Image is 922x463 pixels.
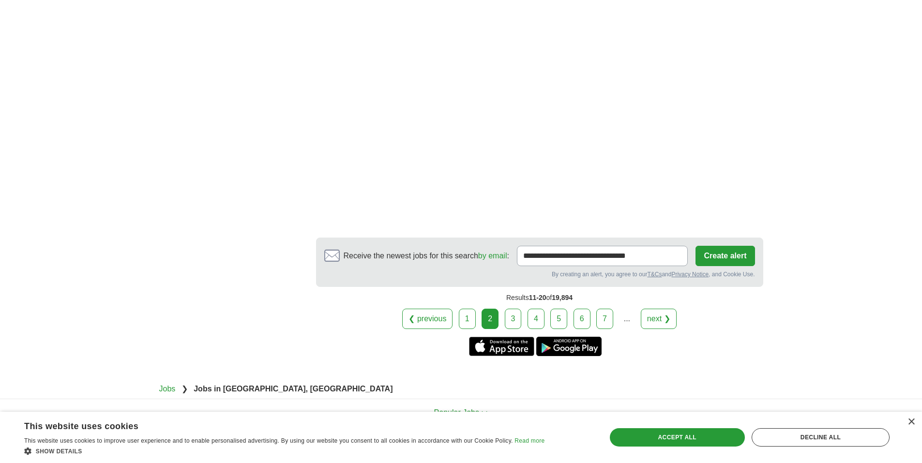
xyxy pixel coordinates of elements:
a: next ❯ [641,309,677,329]
div: Close [907,418,915,426]
strong: Jobs in [GEOGRAPHIC_DATA], [GEOGRAPHIC_DATA] [194,385,393,393]
div: Accept all [610,428,745,447]
a: Get the iPhone app [469,337,534,356]
a: 4 [528,309,544,329]
a: 3 [505,309,522,329]
a: 5 [550,309,567,329]
span: Show details [36,448,82,455]
a: Read more, opens a new window [514,437,544,444]
div: ... [617,309,636,329]
a: by email [478,252,507,260]
a: Privacy Notice [671,271,709,278]
a: ❮ previous [402,309,453,329]
span: Popular Jobs [434,408,479,417]
a: Jobs [159,385,176,393]
div: This website uses cookies [24,418,520,432]
a: 7 [596,309,613,329]
button: Create alert [695,246,755,266]
span: 11-20 [529,294,546,301]
span: This website uses cookies to improve user experience and to enable personalised advertising. By u... [24,437,513,444]
a: Get the Android app [536,337,602,356]
div: By creating an alert, you agree to our and , and Cookie Use. [324,270,755,279]
div: Show details [24,446,544,456]
img: toggle icon [481,411,488,415]
a: T&Cs [647,271,662,278]
div: 2 [482,309,499,329]
span: ❯ [181,385,188,393]
div: Decline all [752,428,890,447]
span: 19,894 [552,294,573,301]
span: Receive the newest jobs for this search : [344,250,509,262]
div: Results of [316,287,763,309]
a: 6 [574,309,590,329]
a: 1 [459,309,476,329]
